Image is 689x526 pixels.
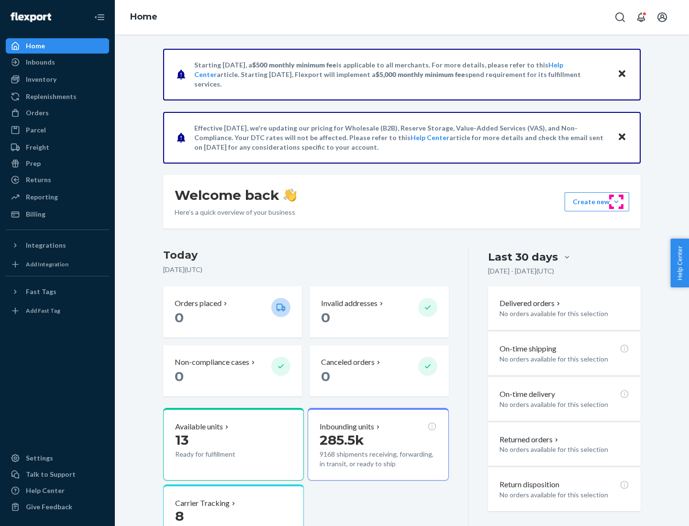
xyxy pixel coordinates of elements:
[320,432,364,448] span: 285.5k
[26,470,76,479] div: Talk to Support
[6,284,109,299] button: Fast Tags
[321,309,330,326] span: 0
[500,490,629,500] p: No orders available for this selection
[320,421,374,432] p: Inbounding units
[6,189,109,205] a: Reporting
[26,75,56,84] div: Inventory
[130,11,157,22] a: Home
[194,123,608,152] p: Effective [DATE], we're updating our pricing for Wholesale (B2B), Reserve Storage, Value-Added Se...
[283,188,297,202] img: hand-wave emoji
[6,156,109,171] a: Prep
[488,266,554,276] p: [DATE] - [DATE] ( UTC )
[175,432,189,448] span: 13
[175,421,223,432] p: Available units
[6,257,109,272] a: Add Integration
[26,108,49,118] div: Orders
[26,125,46,135] div: Parcel
[6,238,109,253] button: Integrations
[175,498,230,509] p: Carrier Tracking
[6,467,109,482] a: Talk to Support
[175,309,184,326] span: 0
[6,172,109,187] a: Returns
[122,3,165,31] ol: breadcrumbs
[310,286,448,338] button: Invalid addresses 0
[26,486,65,495] div: Help Center
[488,250,558,264] div: Last 30 days
[611,8,630,27] button: Open Search Box
[90,8,109,27] button: Close Navigation
[6,450,109,466] a: Settings
[6,207,109,222] a: Billing
[616,131,628,144] button: Close
[26,41,45,51] div: Home
[500,445,629,454] p: No orders available for this selection
[26,142,49,152] div: Freight
[175,208,297,217] p: Here’s a quick overview of your business
[26,307,60,315] div: Add Fast Tag
[500,400,629,409] p: No orders available for this selection
[6,89,109,104] a: Replenishments
[670,239,689,287] button: Help Center
[500,309,629,318] p: No orders available for this selection
[6,105,109,121] a: Orders
[500,343,556,354] p: On-time shipping
[310,345,448,396] button: Canceled orders 0
[500,354,629,364] p: No orders available for this selection
[175,508,184,524] span: 8
[632,8,651,27] button: Open notifications
[26,287,56,296] div: Fast Tags
[6,38,109,54] a: Home
[26,502,72,512] div: Give Feedback
[376,70,465,78] span: $5,000 monthly minimum fee
[26,159,41,168] div: Prep
[163,265,449,274] p: [DATE] ( UTC )
[194,60,608,89] p: Starting [DATE], a is applicable to all merchants. For more details, please refer to this article...
[26,192,58,202] div: Reporting
[163,345,302,396] button: Non-compliance cases 0
[500,479,559,490] p: Return disposition
[175,449,264,459] p: Ready for fulfillment
[163,248,449,263] h3: Today
[6,72,109,87] a: Inventory
[6,499,109,515] button: Give Feedback
[163,408,304,481] button: Available units13Ready for fulfillment
[175,368,184,384] span: 0
[26,92,77,101] div: Replenishments
[500,434,560,445] button: Returned orders
[321,368,330,384] span: 0
[6,122,109,138] a: Parcel
[653,8,672,27] button: Open account menu
[26,209,45,219] div: Billing
[321,357,375,368] p: Canceled orders
[6,140,109,155] a: Freight
[6,483,109,498] a: Help Center
[616,67,628,81] button: Close
[320,449,436,469] p: 9168 shipments receiving, forwarding, in transit, or ready to ship
[163,286,302,338] button: Orders placed 0
[321,298,378,309] p: Invalid addresses
[500,298,562,309] button: Delivered orders
[175,298,222,309] p: Orders placed
[11,12,51,22] img: Flexport logo
[411,133,449,142] a: Help Center
[26,241,66,250] div: Integrations
[175,357,249,368] p: Non-compliance cases
[500,389,555,400] p: On-time delivery
[26,57,55,67] div: Inbounds
[565,192,629,211] button: Create new
[26,175,51,185] div: Returns
[6,303,109,318] a: Add Fast Tag
[308,408,448,481] button: Inbounding units285.5k9168 shipments receiving, forwarding, in transit, or ready to ship
[252,61,336,69] span: $500 monthly minimum fee
[26,453,53,463] div: Settings
[26,260,68,268] div: Add Integration
[175,186,297,204] h1: Welcome back
[6,55,109,70] a: Inbounds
